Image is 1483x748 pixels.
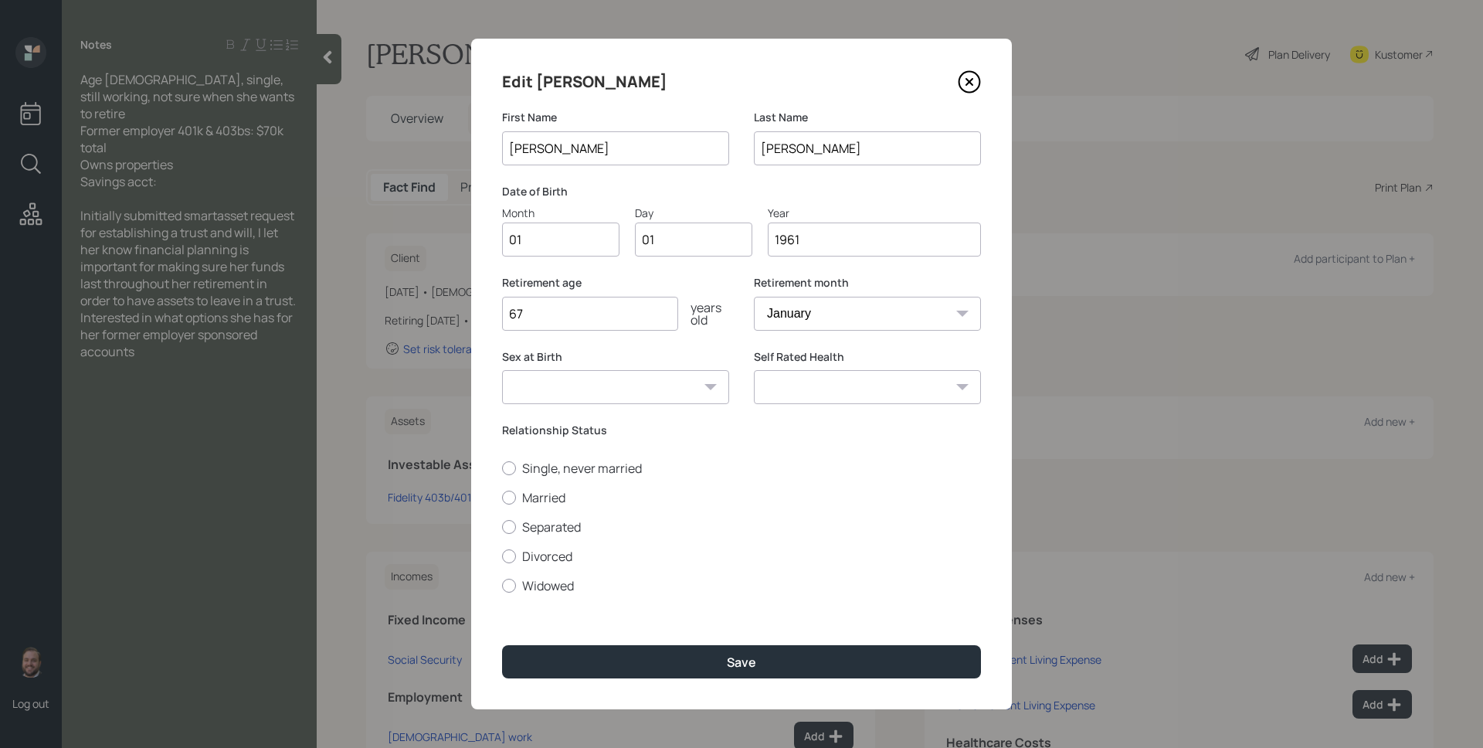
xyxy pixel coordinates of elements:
[502,548,981,565] label: Divorced
[502,110,729,125] label: First Name
[635,205,752,221] div: Day
[678,301,729,326] div: years old
[502,205,619,221] div: Month
[768,205,981,221] div: Year
[754,275,981,291] label: Retirement month
[502,70,667,94] h4: Edit [PERSON_NAME]
[635,223,752,257] input: Day
[502,184,981,199] label: Date of Birth
[768,223,981,257] input: Year
[502,460,981,477] label: Single, never married
[727,654,756,671] div: Save
[502,518,981,535] label: Separated
[502,423,981,438] label: Relationship Status
[502,349,729,365] label: Sex at Birth
[502,489,981,506] label: Married
[754,349,981,365] label: Self Rated Health
[502,223,619,257] input: Month
[754,110,981,125] label: Last Name
[502,645,981,678] button: Save
[502,275,729,291] label: Retirement age
[502,577,981,594] label: Widowed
